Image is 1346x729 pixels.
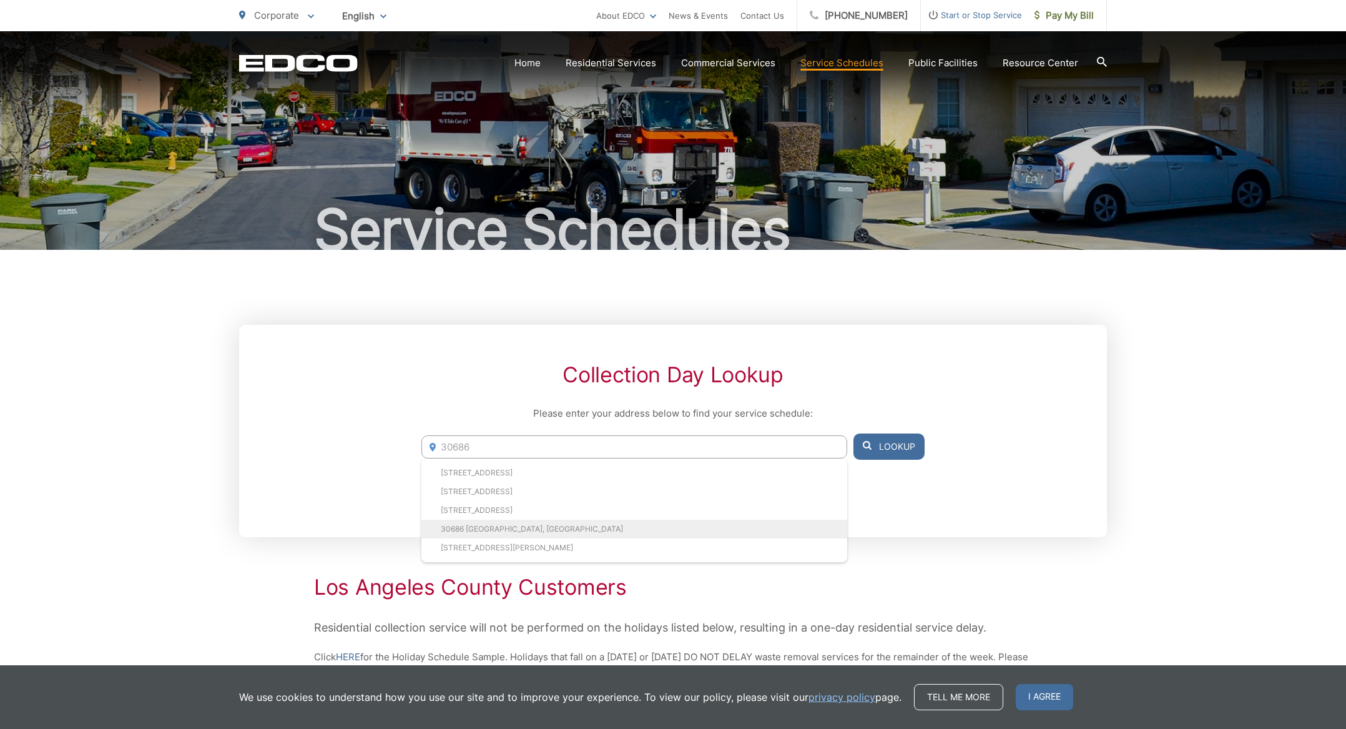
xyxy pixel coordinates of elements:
a: Home [514,56,541,71]
h2: Collection Day Lookup [421,362,925,387]
a: Resource Center [1003,56,1078,71]
span: Pay My Bill [1034,8,1094,23]
li: [STREET_ADDRESS][PERSON_NAME] [421,538,847,557]
p: We use cookies to understand how you use our site and to improve your experience. To view our pol... [239,690,901,705]
li: [STREET_ADDRESS] [421,464,847,482]
a: Public Facilities [908,56,978,71]
span: Corporate [254,9,299,21]
li: [STREET_ADDRESS] [421,501,847,520]
a: News & Events [669,8,728,23]
a: Tell me more [914,684,1003,710]
p: Click for the Holiday Schedule Sample. Holidays that fall on a [DATE] or [DATE] DO NOT DELAY wast... [314,650,1032,695]
h2: Los Angeles County Customers [314,575,1032,600]
h1: Service Schedules [239,199,1107,261]
p: Please enter your address below to find your service schedule: [421,406,925,421]
span: English [333,5,396,27]
li: 30686 [GEOGRAPHIC_DATA], [GEOGRAPHIC_DATA] [421,520,847,538]
a: EDCD logo. Return to the homepage. [239,54,358,72]
button: Lookup [853,434,925,460]
input: Enter Address [421,435,847,459]
p: Residential collection service will not be performed on the holidays listed below, resulting in a... [314,618,1032,637]
a: About EDCO [596,8,656,23]
a: privacy policy [808,690,875,705]
li: [STREET_ADDRESS] [421,482,847,501]
span: I agree [1016,684,1073,710]
a: Contact Us [740,8,784,23]
a: HERE [336,650,360,665]
a: Commercial Services [681,56,775,71]
a: Service Schedules [800,56,883,71]
a: Residential Services [566,56,656,71]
